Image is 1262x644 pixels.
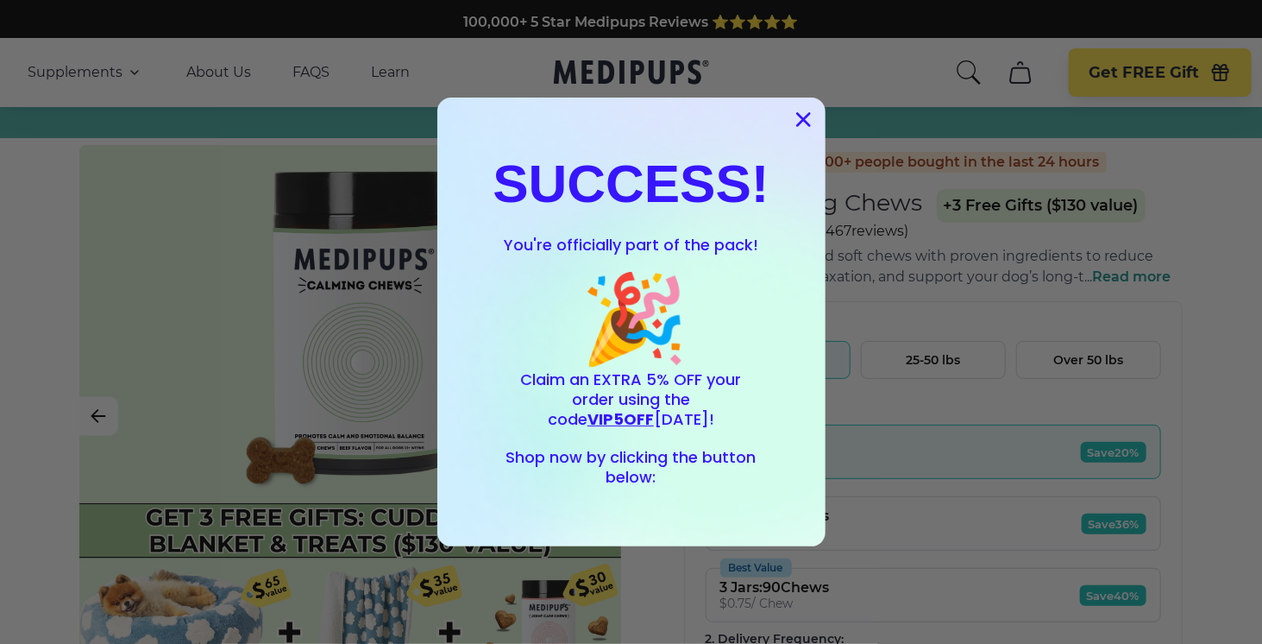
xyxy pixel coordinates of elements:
[493,154,769,213] strong: SUCCESS!
[504,234,758,256] span: You're officially part of the pack!
[587,408,654,430] span: VIP5OFF
[506,446,757,488] span: Shop now by clicking the button below:
[788,104,819,135] button: Close dialog
[581,265,688,370] span: 🎉
[521,369,742,430] span: Claim an EXTRA 5% OFF your order using the code [DATE]!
